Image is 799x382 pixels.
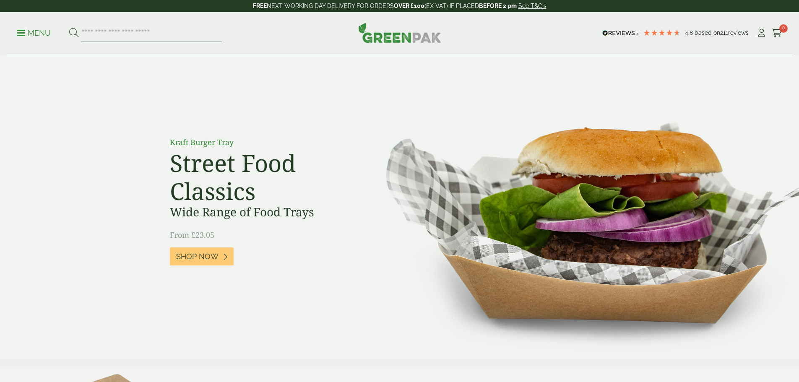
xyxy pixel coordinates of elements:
[170,137,359,148] p: Kraft Burger Tray
[176,252,219,261] span: Shop Now
[518,3,547,9] a: See T&C's
[358,23,441,43] img: GreenPak Supplies
[479,3,517,9] strong: BEFORE 2 pm
[17,28,51,36] a: Menu
[772,27,782,39] a: 0
[643,29,681,36] div: 4.79 Stars
[728,29,749,36] span: reviews
[756,29,767,37] i: My Account
[720,29,728,36] span: 211
[695,29,720,36] span: Based on
[170,205,359,219] h3: Wide Range of Food Trays
[170,247,234,265] a: Shop Now
[170,230,214,240] span: From £23.05
[253,3,267,9] strong: FREE
[602,30,639,36] img: REVIEWS.io
[170,149,359,205] h2: Street Food Classics
[17,28,51,38] p: Menu
[359,55,799,359] img: Street Food Classics
[779,24,788,33] span: 0
[394,3,424,9] strong: OVER £100
[772,29,782,37] i: Cart
[685,29,695,36] span: 4.8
